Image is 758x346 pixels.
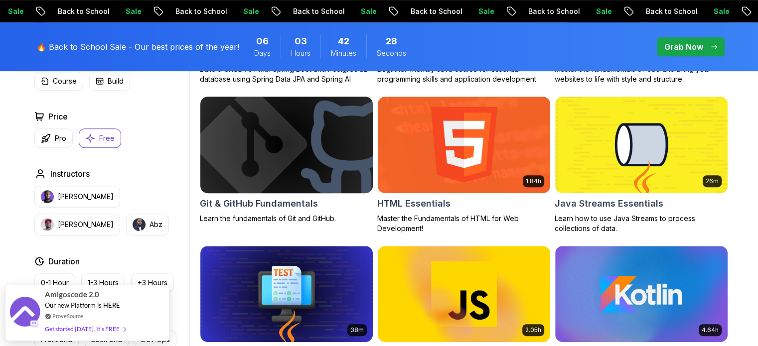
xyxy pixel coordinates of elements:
h2: Price [48,111,68,122]
p: [PERSON_NAME] [58,192,114,202]
span: Seconds [377,48,406,58]
span: Amigoscode 2.0 [45,289,99,300]
h2: HTML Essentials [377,197,451,211]
p: Back to School [49,6,117,16]
button: instructor imgAbz [126,214,169,235]
div: Get started [DATE]. It's FREE [45,323,126,335]
p: Back to School [637,6,705,16]
h2: Duration [48,255,80,267]
p: +3 Hours [138,278,167,288]
p: [PERSON_NAME] [58,220,114,230]
img: Kotlin for Beginners card [555,246,728,343]
button: instructor img[PERSON_NAME] [34,214,120,235]
p: Grab Now [664,41,703,53]
img: provesource social proof notification image [10,297,40,329]
img: Javascript for Beginners card [378,246,550,343]
img: instructor img [133,218,146,231]
p: Course [53,76,77,86]
a: ProveSource [52,312,83,320]
span: 28 Seconds [386,34,397,48]
p: Build [108,76,124,86]
p: Free [99,133,115,143]
img: instructor img [41,218,54,231]
p: 1-3 Hours [88,278,119,288]
p: Sale [117,6,149,16]
p: 38m [350,326,364,334]
span: Minutes [331,48,356,58]
p: Back to School [167,6,235,16]
p: Master the Fundamentals of HTML for Web Development! [377,214,551,233]
span: 3 Hours [295,34,307,48]
p: Sale [470,6,502,16]
p: Sale [588,6,619,16]
p: Learn how to use Java Streams to process collections of data. [555,214,728,233]
img: Git & GitHub Fundamentals card [196,94,377,195]
a: Java Streams Essentials card26mJava Streams EssentialsLearn how to use Java Streams to process co... [555,96,728,233]
p: 🔥 Back to School Sale - Our best prices of the year! [36,41,239,53]
p: 26m [706,177,719,185]
span: 6 Days [256,34,269,48]
p: Back to School [520,6,588,16]
p: Sale [352,6,384,16]
h2: Java Streams Essentials [555,197,663,211]
p: Master the fundamentals of CSS and bring your websites to life with style and structure. [555,64,728,84]
button: instructor img[PERSON_NAME] [34,186,120,208]
p: Build a CRUD API with Spring Boot and PostgreSQL database using Spring Data JPA and Spring AI [200,64,373,84]
p: Sale [235,6,267,16]
button: Pro [34,128,73,148]
img: instructor img [41,190,54,203]
p: 0-1 Hour [41,278,69,288]
button: 0-1 Hour [34,273,75,292]
p: Abz [150,220,162,230]
button: Build [89,72,130,91]
p: 1.84h [526,177,541,185]
button: +3 Hours [131,273,174,292]
a: HTML Essentials card1.84hHTML EssentialsMaster the Fundamentals of HTML for Web Development! [377,96,551,233]
img: Java Streams Essentials card [555,97,728,193]
button: 1-3 Hours [81,273,125,292]
span: Our new Platform is HERE [45,301,120,309]
span: 42 Minutes [338,34,349,48]
span: Hours [291,48,310,58]
p: Back to School [402,6,470,16]
p: Sale [705,6,737,16]
h2: Git & GitHub Fundamentals [200,197,318,211]
a: Git & GitHub Fundamentals cardGit & GitHub FundamentalsLearn the fundamentals of Git and GitHub. [200,96,373,224]
p: 2.05h [525,326,541,334]
p: Beginner-friendly Java course for essential programming skills and application development [377,64,551,84]
img: Java Unit Testing Essentials card [200,246,373,343]
p: Back to School [285,6,352,16]
span: Days [254,48,271,58]
p: 4.64h [702,326,719,334]
h2: Instructors [50,168,90,180]
button: Course [34,72,83,91]
p: Pro [55,133,66,143]
img: HTML Essentials card [378,97,550,193]
p: Learn the fundamentals of Git and GitHub. [200,214,373,224]
button: Free [79,128,121,148]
